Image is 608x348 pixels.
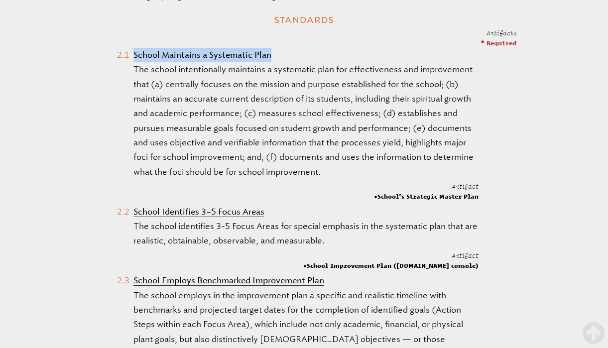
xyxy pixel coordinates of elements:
[303,261,479,270] span: School Improvement Plan ([DOMAIN_NAME] console)
[133,50,271,60] b: School Maintains a Systematic Plan
[133,219,478,248] p: The school identifies 3-5 Focus Areas for special emphasis in the systematic plan that are realis...
[133,62,478,179] p: The school intentionally maintains a systematic plan for effectiveness and improvement that (a) c...
[486,29,516,36] span: Artifacts
[374,192,479,201] span: School’s Strategic Master Plan
[452,252,479,259] span: Artifact
[481,39,516,46] span: * Required
[452,183,479,190] span: Artifact
[133,275,324,285] b: School Employs Benchmarked Improvement Plan
[133,207,264,217] b: School Identifies 3–5 Focus Areas
[109,11,499,28] h2: Standards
